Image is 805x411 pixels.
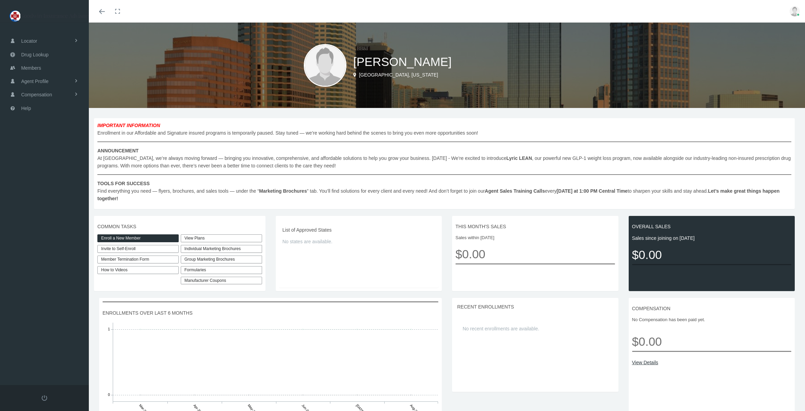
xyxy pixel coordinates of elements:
[485,188,545,194] b: Agent Sales Training Calls
[632,245,792,264] span: $0.00
[259,188,307,194] b: Marketing Brochures
[283,238,435,245] span: No states are available.
[97,245,179,253] a: Invite to Self-Enroll
[283,226,435,234] span: List of Approved States
[21,35,37,47] span: Locator
[108,393,110,397] tspan: 0
[181,277,262,285] a: Manufacturer Coupons
[97,223,262,230] span: COMMON TASKS
[457,304,514,310] span: RECENT ENROLLMENTS
[21,75,49,88] span: Agent Profile
[455,245,615,263] span: $0.00
[97,181,150,186] b: TOOLS FOR SUCCESS
[632,223,792,230] span: OVERALL SALES
[632,234,792,242] span: Sales since joining on [DATE]
[181,256,262,263] div: Group Marketing Brochures
[353,55,452,68] span: [PERSON_NAME]
[103,309,438,317] span: ENROLLMENTS OVER LAST 6 MONTHS
[97,148,139,153] b: ANNOUNCEMENT
[359,72,438,78] span: [GEOGRAPHIC_DATA], [US_STATE]
[97,266,179,274] a: How to Videos
[108,328,110,331] tspan: 1
[21,48,49,61] span: Drug Lookup
[181,234,262,242] a: View Plans
[632,359,792,366] a: View Details
[632,316,792,323] span: No Compensation has been paid yet.
[181,266,262,274] div: Formularies
[632,327,792,351] span: $0.00
[506,155,532,161] b: Lyric LEAN
[455,234,615,241] span: Sales within [DATE]
[790,6,800,16] img: user-placeholder.jpg
[97,123,160,128] b: IMPORTANT INFORMATION
[21,88,52,101] span: Compensation
[97,122,791,202] span: Enrollment in our Affordable and Signature insured programs is temporarily paused. Stay tuned — w...
[181,245,262,253] div: Individual Marketing Brochures
[21,61,41,74] span: Members
[9,8,91,25] img: GOODWIN INSURANCE ADVISORS LLC
[455,223,615,230] span: THIS MONTH'S SALES
[557,188,628,194] b: [DATE] at 1:00 PM Central Time
[97,256,179,263] a: Member Termination Form
[21,102,31,115] span: Help
[632,305,792,312] span: COMPENSATION
[97,234,179,242] a: Enroll a New Member
[458,320,544,338] div: No recent enrollments are available.
[304,44,346,87] img: user-placeholder.jpg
